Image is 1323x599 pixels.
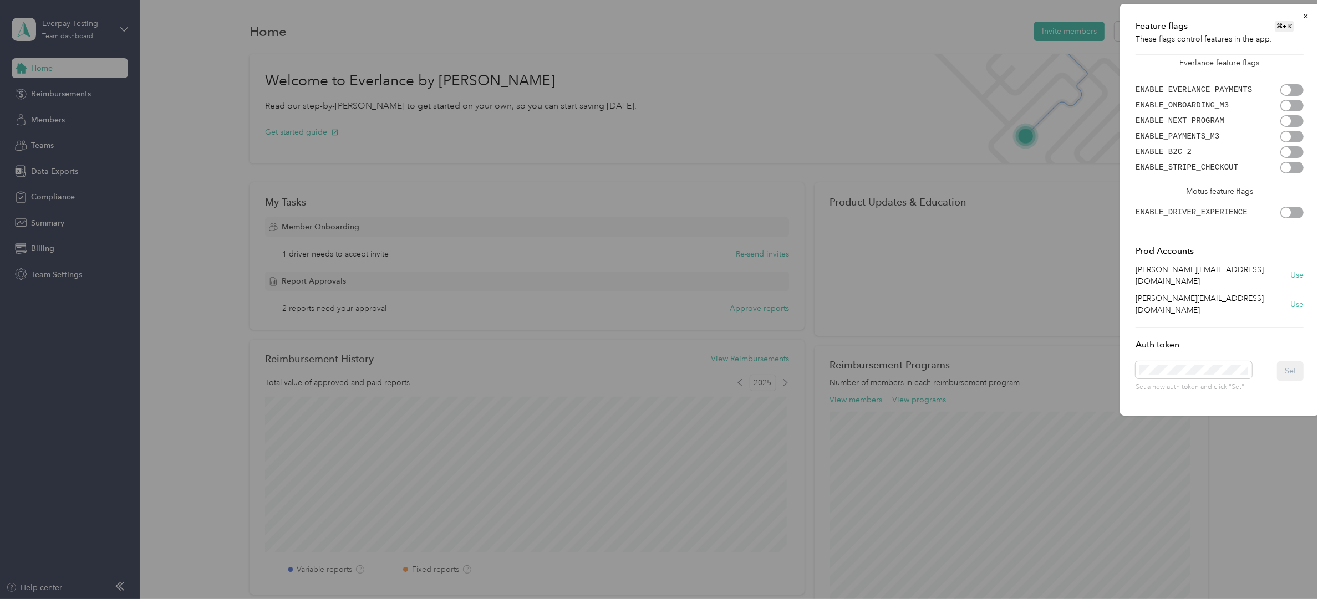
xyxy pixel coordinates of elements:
code: ENABLE_NEXT_PROGRAM [1136,116,1224,125]
iframe: Everlance-gr Chat Button Frame [1261,537,1323,599]
p: Motus feature flags [1136,183,1304,197]
p: Set a new auth token and click "Set" [1136,382,1252,392]
button: Use [1290,269,1304,281]
code: ENABLE_DRIVER_EXPERIENCE [1136,208,1248,217]
p: [PERSON_NAME][EMAIL_ADDRESS][DOMAIN_NAME] [1136,293,1290,316]
code: ENABLE_EVERLANCE_PAYMENTS [1136,85,1252,94]
span: ⌘ + K [1275,21,1294,32]
code: ENABLE_STRIPE_CHECKOUT [1136,163,1238,172]
code: ENABLE_ONBOARDING_M3 [1136,101,1229,110]
span: Feature flags [1136,19,1188,33]
p: These flags control features in the app. [1136,33,1304,45]
code: ENABLE_B2C_2 [1136,147,1192,156]
p: Everlance feature flags [1136,55,1304,69]
p: [PERSON_NAME][EMAIL_ADDRESS][DOMAIN_NAME] [1136,264,1290,287]
span: Auth token [1136,339,1179,350]
span: Prod Accounts [1136,245,1194,256]
code: ENABLE_PAYMENTS_M3 [1136,132,1219,141]
button: Use [1290,299,1304,310]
